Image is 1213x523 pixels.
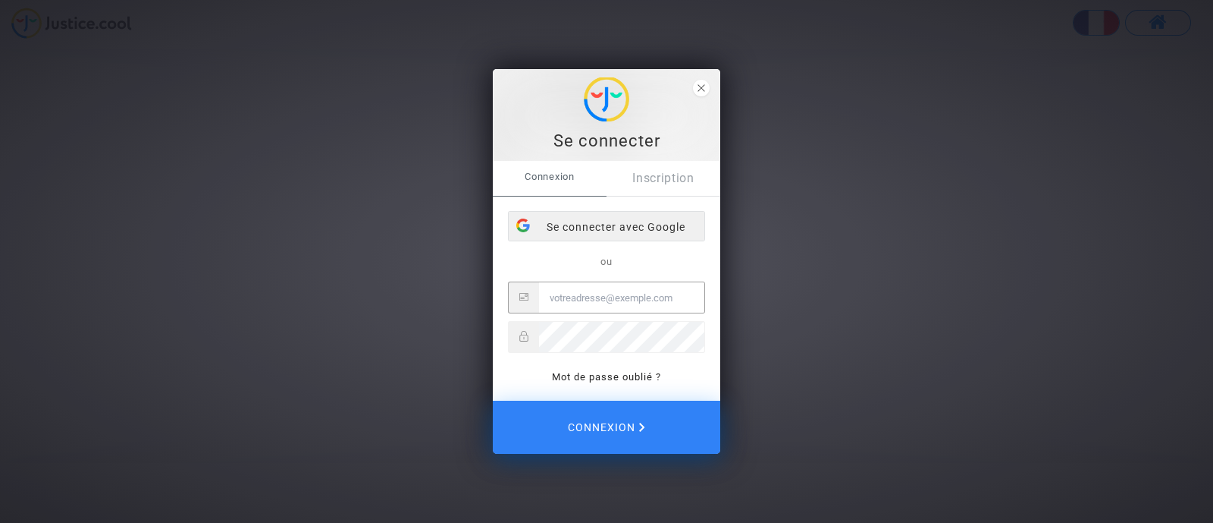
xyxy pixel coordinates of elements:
span: close [693,80,710,96]
div: Se connecter avec Google [509,212,704,242]
div: Se connecter [501,130,712,153]
span: Connexion [493,161,606,193]
a: Mot de passe oublié ? [552,371,661,383]
input: Password [539,322,704,352]
button: Connexion [493,401,720,454]
span: Connexion [568,411,645,443]
input: Email [539,282,704,313]
span: ou [600,256,613,267]
a: Inscription [606,161,720,196]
